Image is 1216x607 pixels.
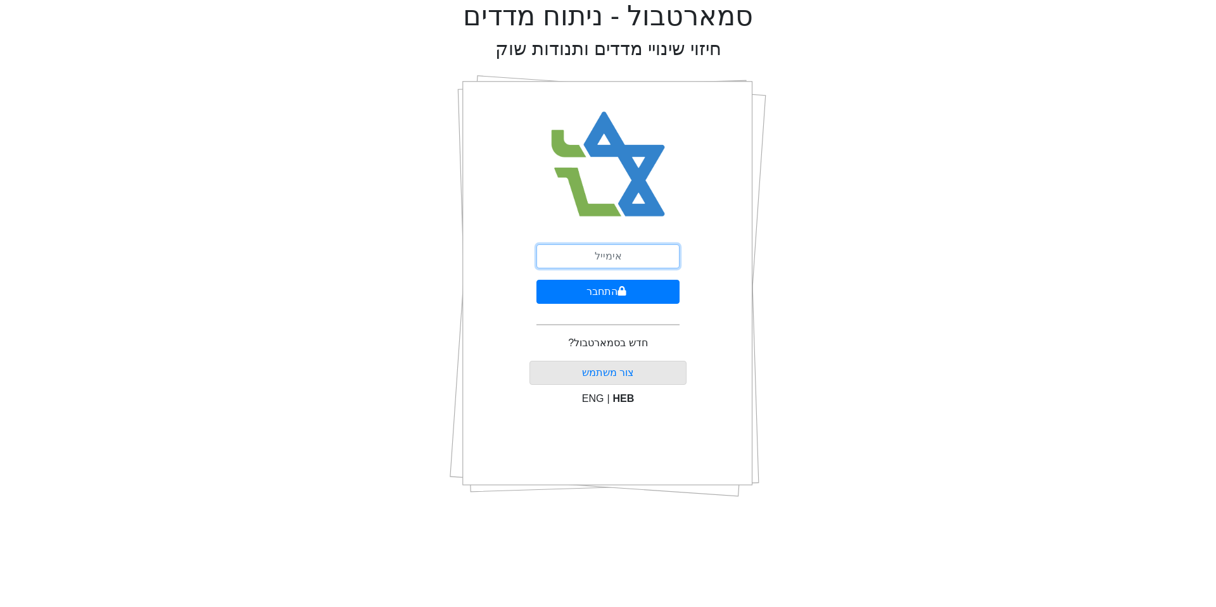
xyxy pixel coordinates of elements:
h2: חיזוי שינויי מדדים ותנודות שוק [495,38,721,60]
span: ENG [582,393,604,404]
img: Smart Bull [540,95,677,234]
span: HEB [613,393,635,404]
span: | [607,393,609,404]
input: אימייל [536,244,680,268]
button: צור משתמש [529,361,687,385]
button: התחבר [536,280,680,304]
a: צור משתמש [582,367,634,378]
p: חדש בסמארטבול? [568,335,647,351]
